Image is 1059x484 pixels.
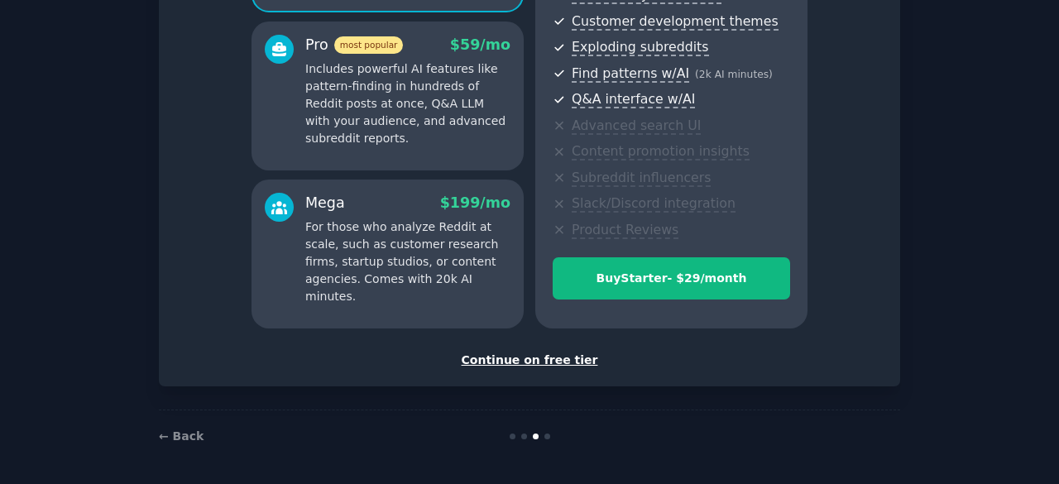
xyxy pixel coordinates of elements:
[572,65,689,83] span: Find patterns w/AI
[159,429,204,443] a: ← Back
[334,36,404,54] span: most popular
[176,352,883,369] div: Continue on free tier
[572,170,711,187] span: Subreddit influencers
[572,143,750,161] span: Content promotion insights
[572,222,678,239] span: Product Reviews
[450,36,510,53] span: $ 59 /mo
[572,39,708,56] span: Exploding subreddits
[305,193,345,213] div: Mega
[572,195,736,213] span: Slack/Discord integration
[572,117,701,135] span: Advanced search UI
[553,257,790,300] button: BuyStarter- $29/month
[440,194,510,211] span: $ 199 /mo
[695,69,773,80] span: ( 2k AI minutes )
[553,270,789,287] div: Buy Starter - $ 29 /month
[305,60,510,147] p: Includes powerful AI features like pattern-finding in hundreds of Reddit posts at once, Q&A LLM w...
[305,218,510,305] p: For those who analyze Reddit at scale, such as customer research firms, startup studios, or conte...
[572,91,695,108] span: Q&A interface w/AI
[305,35,403,55] div: Pro
[572,13,779,31] span: Customer development themes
